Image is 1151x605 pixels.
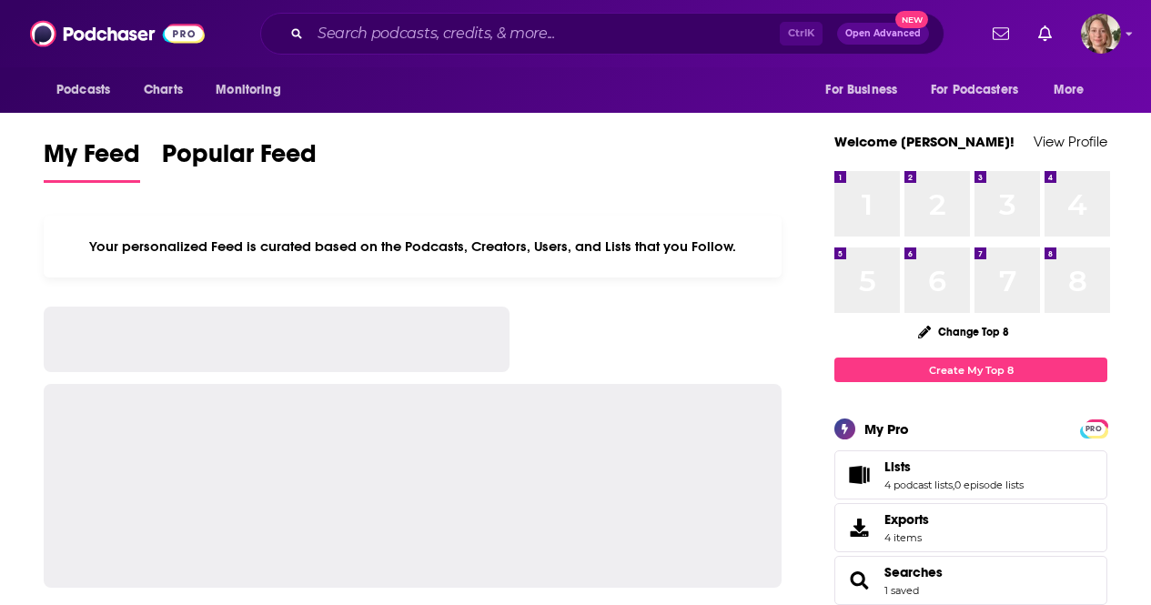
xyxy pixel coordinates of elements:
a: Show notifications dropdown [1031,18,1059,49]
a: 1 saved [884,584,919,597]
img: Podchaser - Follow, Share and Rate Podcasts [30,16,205,51]
span: Monitoring [216,77,280,103]
span: Exports [841,515,877,540]
button: Show profile menu [1081,14,1121,54]
a: Lists [841,462,877,488]
button: open menu [813,73,920,107]
span: More [1054,77,1085,103]
div: Your personalized Feed is curated based on the Podcasts, Creators, Users, and Lists that you Follow. [44,216,782,277]
span: Open Advanced [845,29,921,38]
a: Lists [884,459,1024,475]
a: Welcome [PERSON_NAME]! [834,133,1015,150]
span: Lists [834,450,1107,499]
span: My Feed [44,138,140,180]
span: PRO [1083,422,1105,436]
span: Logged in as AriFortierPr [1081,14,1121,54]
span: Searches [834,556,1107,605]
span: Charts [144,77,183,103]
a: Charts [132,73,194,107]
button: open menu [919,73,1045,107]
img: User Profile [1081,14,1121,54]
button: open menu [44,73,134,107]
a: Show notifications dropdown [985,18,1016,49]
span: Exports [884,511,929,528]
span: Ctrl K [780,22,823,45]
a: Popular Feed [162,138,317,183]
span: For Business [825,77,897,103]
div: My Pro [864,420,909,438]
a: Searches [884,564,943,580]
a: 4 podcast lists [884,479,953,491]
span: 4 items [884,531,929,544]
button: Open AdvancedNew [837,23,929,45]
input: Search podcasts, credits, & more... [310,19,780,48]
a: Create My Top 8 [834,358,1107,382]
span: Podcasts [56,77,110,103]
a: Searches [841,568,877,593]
a: 0 episode lists [954,479,1024,491]
span: , [953,479,954,491]
div: Search podcasts, credits, & more... [260,13,944,55]
span: For Podcasters [931,77,1018,103]
a: My Feed [44,138,140,183]
span: Lists [884,459,911,475]
a: View Profile [1034,133,1107,150]
button: Change Top 8 [907,320,1020,343]
button: open menu [203,73,304,107]
button: open menu [1041,73,1107,107]
span: Popular Feed [162,138,317,180]
span: New [895,11,928,28]
a: PRO [1083,421,1105,435]
a: Exports [834,503,1107,552]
